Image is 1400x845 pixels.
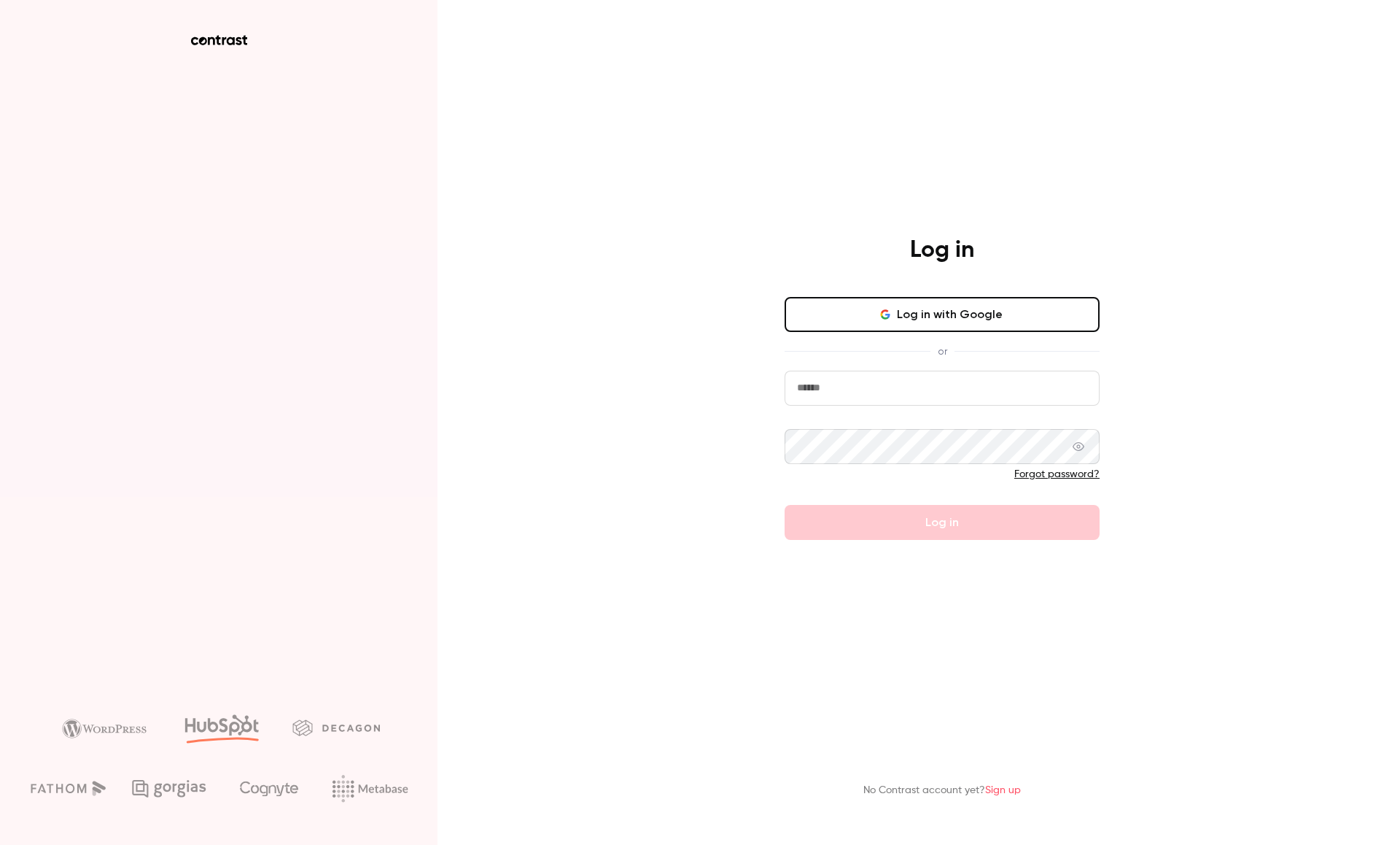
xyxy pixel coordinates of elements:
p: No Contrast account yet? [863,783,1021,798]
span: or [930,344,954,359]
a: Forgot password? [1014,469,1100,479]
h4: Log in [910,236,974,265]
button: Log in with Google [785,297,1100,332]
img: decagon [292,719,380,736]
a: Sign up [985,785,1021,795]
